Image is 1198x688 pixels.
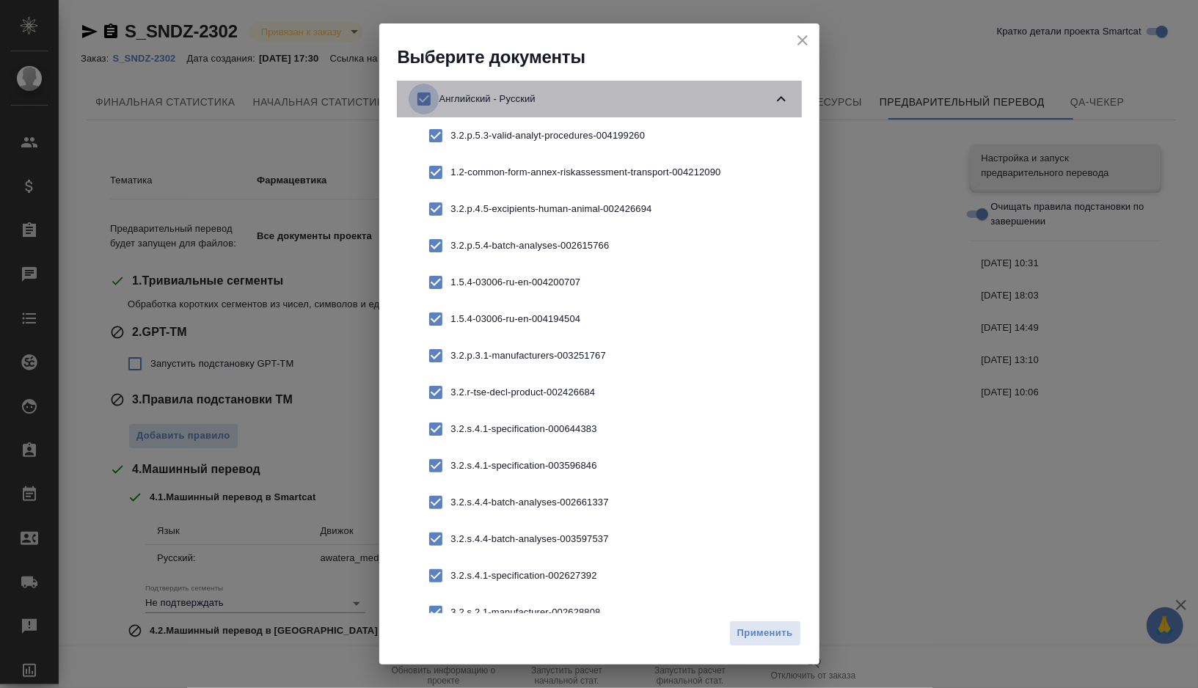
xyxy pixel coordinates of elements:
div: 3.2.p.4.5-excipients-human-animal-002426694 [397,191,802,227]
div: 3.2.s.2.1-manufacturer-002628808 [397,594,802,631]
div: 3.2.s.4.1-specification-002627392 [397,557,802,594]
p: 3.2.s.4.4-batch-analyses-003597537 [451,532,790,546]
div: 3.2.s.4.4-batch-analyses-003597537 [397,521,802,557]
div: 3.2.s.4.4-batch-analyses-002661337 [397,484,802,521]
div: 1.2-common-form-annex-riskassessment-transport-004212090 [397,154,802,191]
p: 1.5.4-03006-ru-en-004200707 [451,275,790,290]
button: Применить [729,621,801,646]
p: 3.2.s.4.1-specification-000644383 [451,422,790,436]
div: 3.2.s.4.1-specification-000644383 [397,411,802,447]
p: Английский - Русский [439,92,773,106]
div: Английский - Русский [397,81,802,117]
div: 3.2.s.4.1-specification-003596846 [397,447,802,484]
p: 1.2-common-form-annex-riskassessment-transport-004212090 [451,165,790,180]
p: 3.2.p.5.4-batch-analyses-002615766 [451,238,790,253]
p: 3.2.p.5.3-valid-analyt-procedures-004199260 [451,128,790,143]
span: Применить [737,625,793,642]
div: 3.2.p.5.4-batch-analyses-002615766 [397,227,802,264]
p: 3.2.s.4.1-specification-003596846 [451,458,790,473]
button: close [792,29,814,51]
p: 3.2.p.4.5-excipients-human-animal-002426694 [451,202,790,216]
div: 1.5.4-03006-ru-en-004194504 [397,301,802,337]
p: 3.2.s.2.1-manufacturer-002628808 [451,605,790,620]
p: 1.5.4-03006-ru-en-004194504 [451,312,790,326]
p: 3.2.s.4.4-batch-analyses-002661337 [451,495,790,510]
div: 3.2.p.3.1-manufacturers-003251767 [397,337,802,374]
div: 3.2.p.5.3-valid-analyt-procedures-004199260 [397,117,802,154]
p: 3.2.s.4.1-specification-002627392 [451,568,790,583]
div: 1.5.4-03006-ru-en-004200707 [397,264,802,301]
div: 3.2.r-tse-decl-product-002426684 [397,374,802,411]
p: 3.2.p.3.1-manufacturers-003251767 [451,348,790,363]
h2: Выберите документы [398,45,819,69]
p: 3.2.r-tse-decl-product-002426684 [451,385,790,400]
